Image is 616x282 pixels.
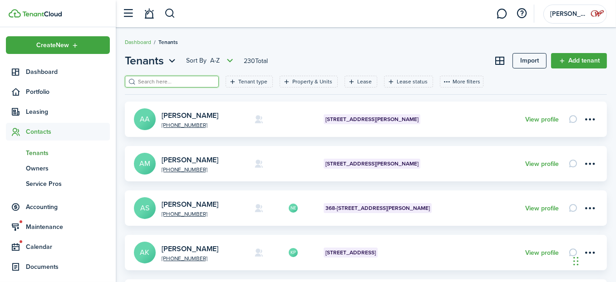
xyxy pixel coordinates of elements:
[571,238,616,282] iframe: Chat Widget
[22,11,62,17] img: TenantCloud
[134,108,156,130] a: AA
[162,122,247,128] a: [PHONE_NUMBER]
[162,167,247,172] a: [PHONE_NUMBER]
[325,204,430,212] span: 368-[STREET_ADDRESS][PERSON_NAME]
[26,164,110,173] span: Owners
[164,6,176,21] button: Search
[125,53,178,69] button: Tenants
[325,160,419,168] span: [STREET_ADDRESS][PERSON_NAME]
[525,160,559,168] a: View profile
[26,262,110,272] span: Documents
[384,76,433,88] filter-tag: Open filter
[525,116,559,123] a: View profile
[525,249,559,257] a: View profile
[186,55,236,66] button: Sort byA-Z
[125,53,178,69] button: Open menu
[26,148,110,158] span: Tenants
[162,256,247,261] a: [PHONE_NUMBER]
[26,67,110,77] span: Dashboard
[37,42,69,49] span: Create New
[6,63,110,81] a: Dashboard
[238,78,267,86] filter-tag-label: Tenant type
[162,155,218,165] a: [PERSON_NAME]
[158,38,178,46] span: Tenants
[134,197,156,219] a: AS
[289,204,298,213] avatar-text: NE
[573,248,579,275] div: Drag
[280,76,338,88] filter-tag: Open filter
[134,242,156,263] a: AK
[582,200,598,216] button: Open menu
[440,76,483,88] button: More filters
[6,36,110,54] button: Open menu
[162,243,218,254] a: [PERSON_NAME]
[186,56,210,65] span: Sort by
[26,127,110,136] span: Contacts
[6,160,110,176] a: Owners
[125,38,151,46] a: Dashboard
[26,107,110,117] span: Leasing
[513,53,547,68] a: Import
[525,205,559,212] a: View profile
[325,248,376,257] span: [STREET_ADDRESS]
[134,153,156,175] a: AM
[550,11,586,17] span: Wadsworth Real Estate, Inc.
[292,78,332,86] filter-tag-label: Property & Units
[26,87,110,97] span: Portfolio
[26,202,110,212] span: Accounting
[162,199,218,209] a: [PERSON_NAME]
[136,78,216,86] input: Search here...
[493,2,511,25] a: Messaging
[141,2,158,25] a: Notifications
[551,53,607,68] a: Add tenant
[6,176,110,191] a: Service Pros
[162,211,247,217] a: [PHONE_NUMBER]
[325,115,419,123] span: [STREET_ADDRESS][PERSON_NAME]
[26,242,110,252] span: Calendar
[357,78,372,86] filter-tag-label: Lease
[26,222,110,232] span: Maintenance
[26,179,110,189] span: Service Pros
[582,112,598,127] button: Open menu
[125,53,164,69] span: Tenants
[226,76,273,88] filter-tag: Open filter
[186,55,236,66] button: Open menu
[582,156,598,171] button: Open menu
[289,248,298,257] avatar-text: KP
[9,9,21,18] img: TenantCloud
[514,6,530,21] button: Open resource center
[345,76,377,88] filter-tag: Open filter
[590,7,605,21] img: Wadsworth Real Estate, Inc.
[6,145,110,160] a: Tenants
[120,5,137,22] button: Open sidebar
[210,56,220,65] span: A-Z
[162,110,218,121] a: [PERSON_NAME]
[244,56,268,66] header-page-total: 230 Total
[397,78,428,86] filter-tag-label: Lease status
